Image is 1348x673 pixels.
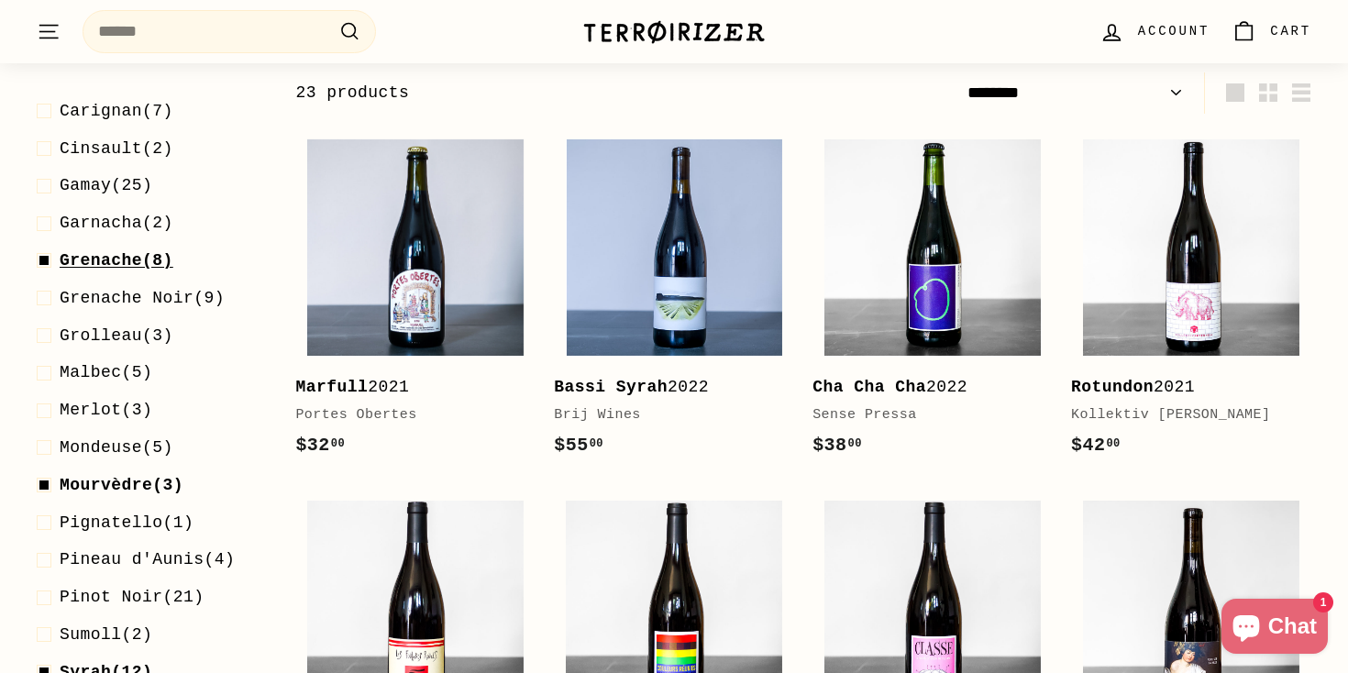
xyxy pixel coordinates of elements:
span: (3) [60,397,152,424]
span: (7) [60,98,173,125]
div: Portes Obertes [295,404,517,426]
span: Mondeuse [60,438,142,457]
b: Marfull [295,378,368,396]
span: $42 [1071,435,1121,456]
span: Grolleau [60,326,142,345]
span: (25) [60,172,152,199]
div: Sense Pressa [812,404,1034,426]
sup: 00 [848,437,862,450]
span: Sumoll [60,625,122,644]
div: 2021 [1071,374,1293,401]
span: (21) [60,584,204,611]
span: (1) [60,510,193,536]
span: (5) [60,435,173,461]
sup: 00 [1106,437,1120,450]
span: (3) [60,472,183,499]
div: 23 products [295,80,803,106]
inbox-online-store-chat: Shopify online store chat [1216,599,1333,658]
b: Cha Cha Cha [812,378,926,396]
b: Rotundon [1071,378,1154,396]
div: 2021 [295,374,517,401]
span: Pignatello [60,513,163,532]
span: (5) [60,359,152,386]
span: Mourvèdre [60,476,152,494]
span: $55 [554,435,603,456]
div: 2022 [812,374,1034,401]
div: Brij Wines [554,404,776,426]
span: Cinsault [60,139,142,158]
sup: 00 [590,437,603,450]
a: Marfull2021Portes Obertes [295,127,536,480]
div: Kollektiv [PERSON_NAME] [1071,404,1293,426]
a: Account [1088,5,1221,59]
sup: 00 [331,437,345,450]
span: Malbec [60,363,122,381]
span: (9) [60,285,225,312]
span: Grenache [60,251,142,270]
span: (2) [60,210,173,237]
a: Cha Cha Cha2022Sense Pressa [812,127,1053,480]
a: Bassi Syrah2022Brij Wines [554,127,794,480]
span: Pinot Noir [60,588,163,606]
span: Garnacha [60,214,142,232]
span: (8) [60,248,173,274]
span: $32 [295,435,345,456]
span: Pineau d'Aunis [60,550,204,568]
span: Cart [1270,21,1311,41]
span: $38 [812,435,862,456]
span: (2) [60,622,152,648]
span: Grenache Noir [60,289,193,307]
span: Merlot [60,401,122,419]
span: Gamay [60,176,111,194]
span: Carignan [60,102,142,120]
span: (4) [60,546,235,573]
span: (2) [60,136,173,162]
a: Rotundon2021Kollektiv [PERSON_NAME] [1071,127,1311,480]
div: 2022 [554,374,776,401]
span: Account [1138,21,1210,41]
span: (3) [60,323,173,349]
b: Bassi Syrah [554,378,668,396]
a: Cart [1221,5,1322,59]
